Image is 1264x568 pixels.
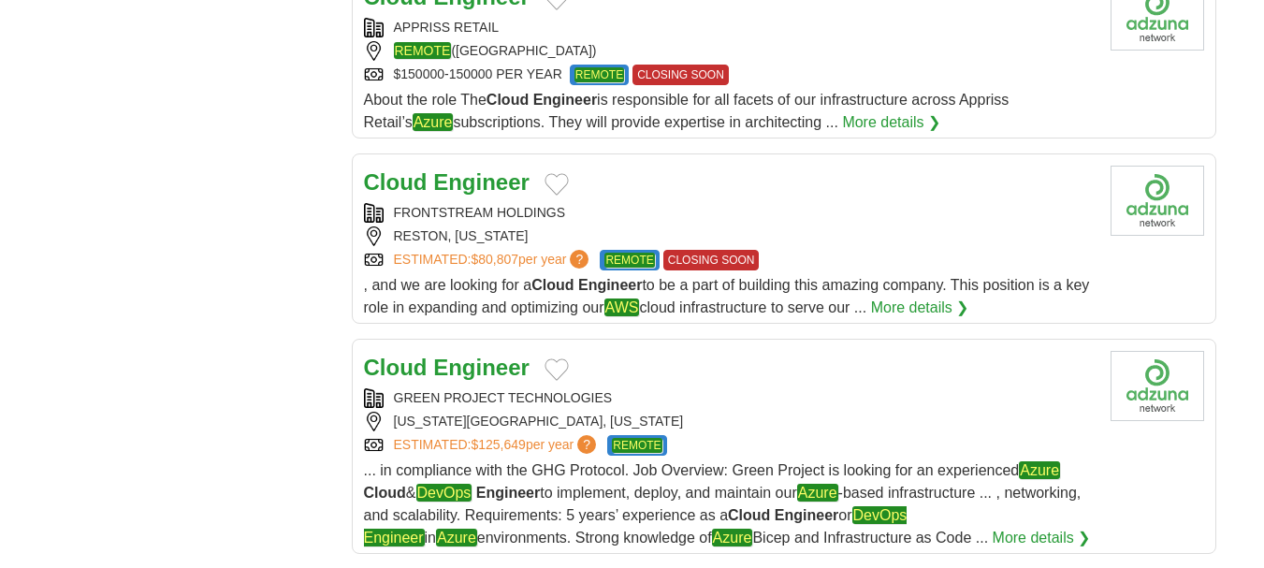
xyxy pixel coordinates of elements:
div: FRONTSTREAM HOLDINGS [364,203,1096,223]
span: $80,807 [471,252,518,267]
span: CLOSING SOON [663,250,760,270]
em: Azure [413,113,454,131]
em: REMOTE [394,42,452,59]
strong: Cloud [531,277,574,293]
strong: Cloud [364,485,406,501]
span: CLOSING SOON [632,65,729,85]
strong: Cloud [364,355,428,380]
strong: Engineer [578,277,642,293]
strong: Cloud [728,507,770,523]
span: ? [570,250,588,269]
button: Add to favorite jobs [545,173,569,196]
div: ([GEOGRAPHIC_DATA]) [364,41,1096,61]
strong: Engineer [433,169,530,195]
div: $150000-150000 PER YEAR [364,65,1096,85]
span: , and we are looking for a to be a part of building this amazing company. This position is a key ... [364,277,1090,316]
strong: Engineer [533,92,597,108]
span: About the role The is responsible for all facets of our infrastructure across Appriss Retail’s su... [364,92,1010,131]
img: Company logo [1111,166,1204,236]
em: REMOTE [604,253,654,268]
em: REMOTE [612,438,661,453]
a: More details ❯ [993,527,1091,549]
div: GREEN PROJECT TECHNOLOGIES [364,388,1096,408]
em: REMOTE [574,67,624,82]
a: More details ❯ [842,111,940,134]
em: Azure [436,529,477,546]
strong: Engineer [476,485,540,501]
a: Cloud Engineer [364,169,530,195]
span: ? [577,435,596,454]
strong: Cloud [364,169,428,195]
strong: Cloud [487,92,529,108]
em: Azure [712,529,753,546]
button: Add to favorite jobs [545,358,569,381]
em: DevOps [416,484,472,502]
strong: Engineer [433,355,530,380]
div: [US_STATE][GEOGRAPHIC_DATA], [US_STATE] [364,412,1096,431]
span: $125,649 [471,437,525,452]
img: Company logo [1111,351,1204,421]
div: RESTON, [US_STATE] [364,226,1096,246]
em: Azure [1019,461,1060,479]
a: Cloud Engineer [364,355,530,380]
a: ESTIMATED:$80,807per year? [394,250,593,270]
a: More details ❯ [871,297,969,319]
em: Azure [797,484,838,502]
a: ESTIMATED:$125,649per year? [394,435,601,456]
strong: Engineer [775,507,838,523]
div: APPRISS RETAIL [364,18,1096,37]
em: AWS [604,299,640,316]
